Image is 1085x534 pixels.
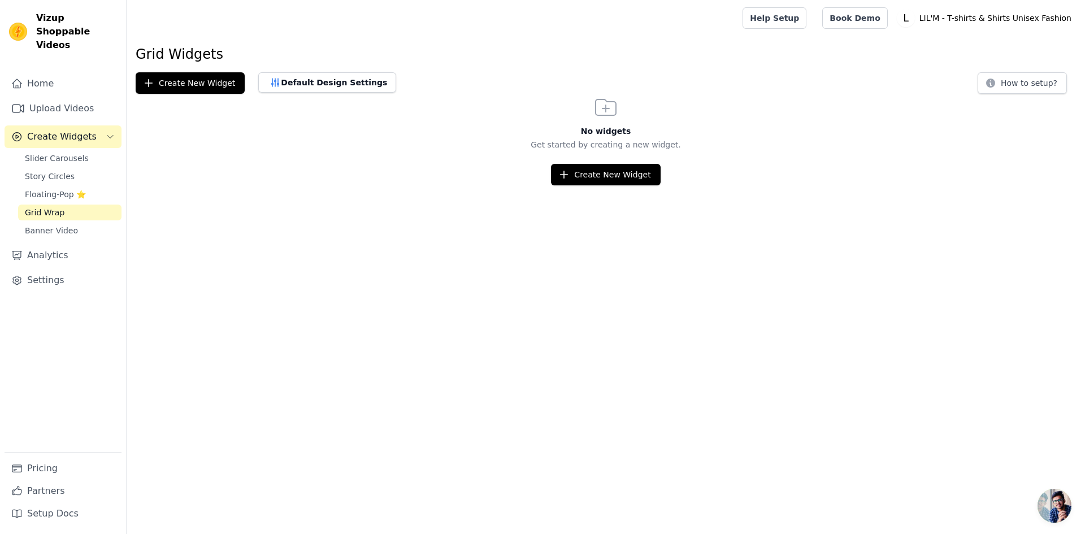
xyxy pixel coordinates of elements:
button: Create New Widget [551,164,660,185]
img: Vizup [9,23,27,41]
span: Slider Carousels [25,153,89,164]
text: L [903,12,909,24]
a: Home [5,72,121,95]
a: Grid Wrap [18,205,121,220]
h1: Grid Widgets [136,45,1076,63]
a: Banner Video [18,223,121,238]
span: Story Circles [25,171,75,182]
a: Story Circles [18,168,121,184]
span: Create Widgets [27,130,97,144]
button: L LIL'M - T-shirts & Shirts Unisex Fashion [897,8,1076,28]
button: Create New Widget [136,72,245,94]
a: Help Setup [743,7,806,29]
button: Default Design Settings [258,72,396,93]
a: Analytics [5,244,121,267]
a: Pricing [5,457,121,480]
a: Settings [5,269,121,292]
a: Partners [5,480,121,502]
h3: No widgets [127,125,1085,137]
span: Banner Video [25,225,78,236]
a: Upload Videos [5,97,121,120]
a: Slider Carousels [18,150,121,166]
span: Grid Wrap [25,207,64,218]
p: LIL'M - T-shirts & Shirts Unisex Fashion [915,8,1076,28]
a: Open chat [1038,489,1071,523]
button: Create Widgets [5,125,121,148]
button: How to setup? [978,72,1067,94]
span: Vizup Shoppable Videos [36,11,117,52]
a: Setup Docs [5,502,121,525]
a: How to setup? [978,80,1067,91]
p: Get started by creating a new widget. [127,139,1085,150]
a: Floating-Pop ⭐ [18,186,121,202]
a: Book Demo [822,7,887,29]
span: Floating-Pop ⭐ [25,189,86,200]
